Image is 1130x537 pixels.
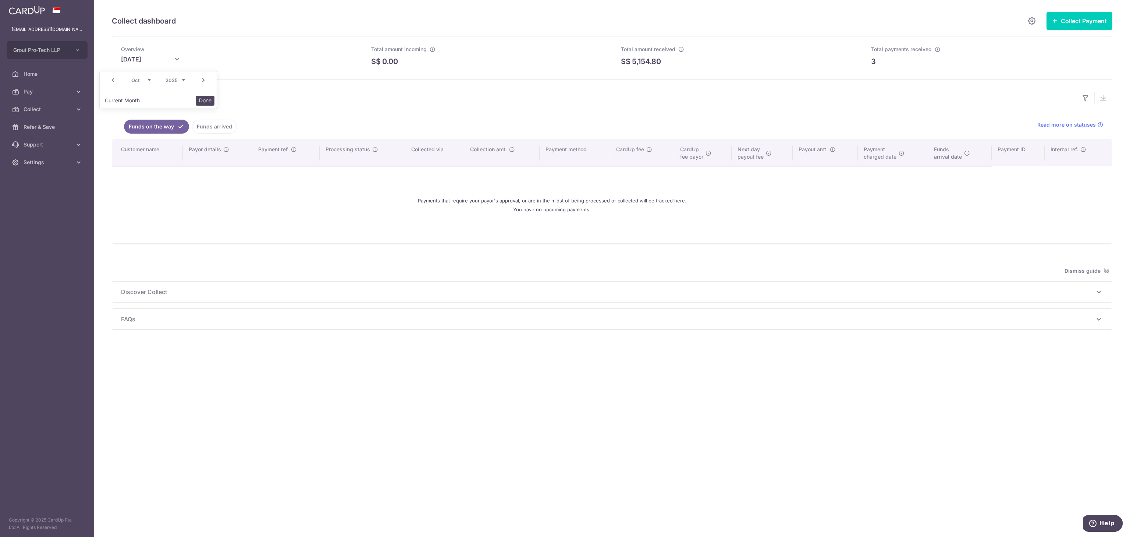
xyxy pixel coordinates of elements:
span: Payor details [189,146,221,153]
p: [EMAIL_ADDRESS][DOMAIN_NAME] [12,26,82,33]
span: Help [17,5,32,12]
span: CardUp fee [616,146,644,153]
span: Read more on statuses [1037,121,1096,128]
a: Next [199,76,208,85]
span: S$ [621,56,630,67]
span: Processing status [326,146,370,153]
a: Prev [109,76,117,85]
span: Total payments received [871,46,932,52]
p: 3 [871,56,876,67]
a: Funds arrived [192,120,237,134]
p: FAQs [121,315,1103,324]
span: Internal ref. [1051,146,1078,153]
span: S$ [371,56,381,67]
span: Overview [121,46,145,52]
span: CardUp fee payor [680,146,703,160]
th: Payment ID [992,140,1045,166]
span: Dismiss guide [1065,266,1109,275]
a: Read more on statuses [1037,121,1103,128]
th: Payment method [540,140,610,166]
span: Payment ref. [258,146,289,153]
span: Grout Pro-Tech LLP [13,46,68,54]
img: CardUp [9,6,45,15]
span: Collect [24,106,72,113]
button: Grout Pro-Tech LLP [7,41,88,59]
span: Settings [24,159,72,166]
a: Funds on the way [124,120,189,134]
th: Customer name [112,140,183,166]
p: Discover Collect [121,287,1103,296]
button: Done [196,96,214,106]
span: Pay [24,88,72,95]
span: Total amount received [621,46,675,52]
p: 0.00 [382,56,398,67]
span: Next day payout fee [738,146,764,160]
span: Total amount incoming [371,46,427,52]
span: Funds arrival date [934,146,962,160]
h5: Collect dashboard [112,15,176,27]
button: Current Month [102,96,143,106]
p: 5,154.80 [632,56,661,67]
th: Collected via [405,140,464,166]
span: Discover Collect [121,287,1094,296]
span: Payout amt. [799,146,828,153]
div: Payments that require your payor's approval, or are in the midst of being processed or collected ... [121,173,983,237]
span: Support [24,141,72,148]
span: Home [24,70,72,78]
span: Payment charged date [864,146,896,160]
span: Refer & Save [24,123,72,131]
input: Search [112,86,1077,110]
span: FAQs [121,315,1094,324]
span: Collection amt. [470,146,507,153]
button: Collect Payment [1047,12,1112,30]
iframe: Opens a widget where you can find more information [1083,515,1123,533]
